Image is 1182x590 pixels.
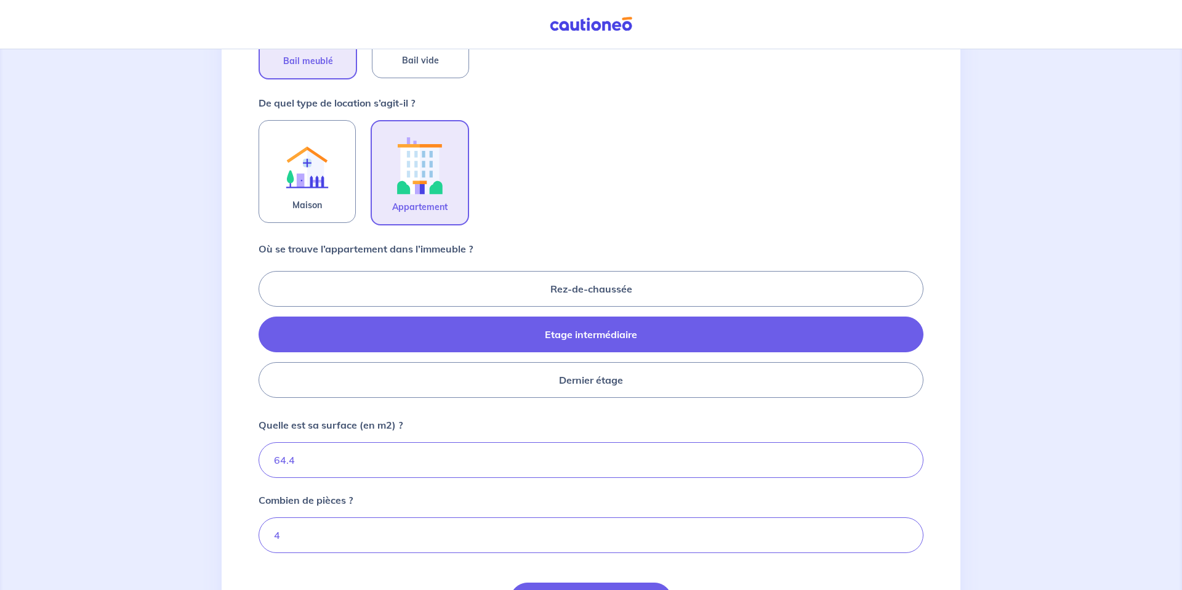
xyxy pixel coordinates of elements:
input: Ex : 67 [259,442,923,478]
input: Ex: 1 [259,517,923,553]
span: Bail vide [402,53,439,68]
p: Quelle est sa surface (en m2) ? [259,418,403,432]
p: De quel type de location s’agit-il ? [259,95,415,110]
label: Dernier étage [259,362,923,398]
label: Rez-de-chaussée [259,271,923,307]
span: Appartement [392,200,448,214]
span: Bail meublé [283,54,333,68]
label: Etage intermédiaire [259,317,923,352]
img: illu_apartment.svg [387,131,453,200]
p: Où se trouve l’appartement dans l’immeuble ? [259,241,473,256]
span: Maison [292,198,322,212]
p: Combien de pièces ? [259,493,353,507]
img: illu_rent.svg [274,131,340,198]
img: Cautioneo [545,17,637,32]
